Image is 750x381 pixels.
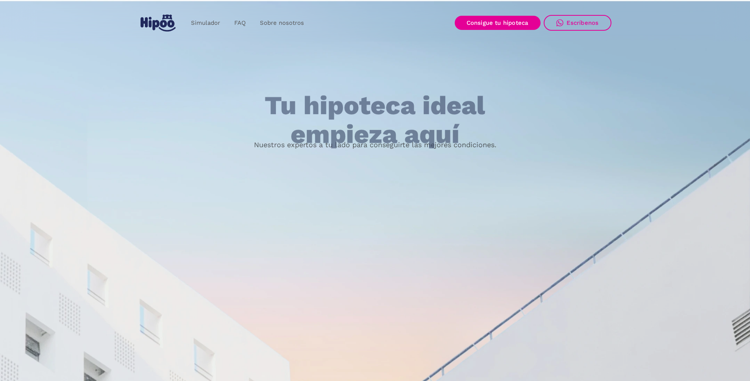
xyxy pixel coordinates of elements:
a: Escríbenos [544,15,611,31]
a: home [139,11,178,35]
a: Sobre nosotros [253,15,311,31]
a: FAQ [227,15,253,31]
a: Consigue tu hipoteca [455,16,541,30]
h1: Tu hipoteca ideal empieza aquí [226,91,524,148]
div: Escríbenos [567,19,599,26]
a: Simulador [184,15,227,31]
